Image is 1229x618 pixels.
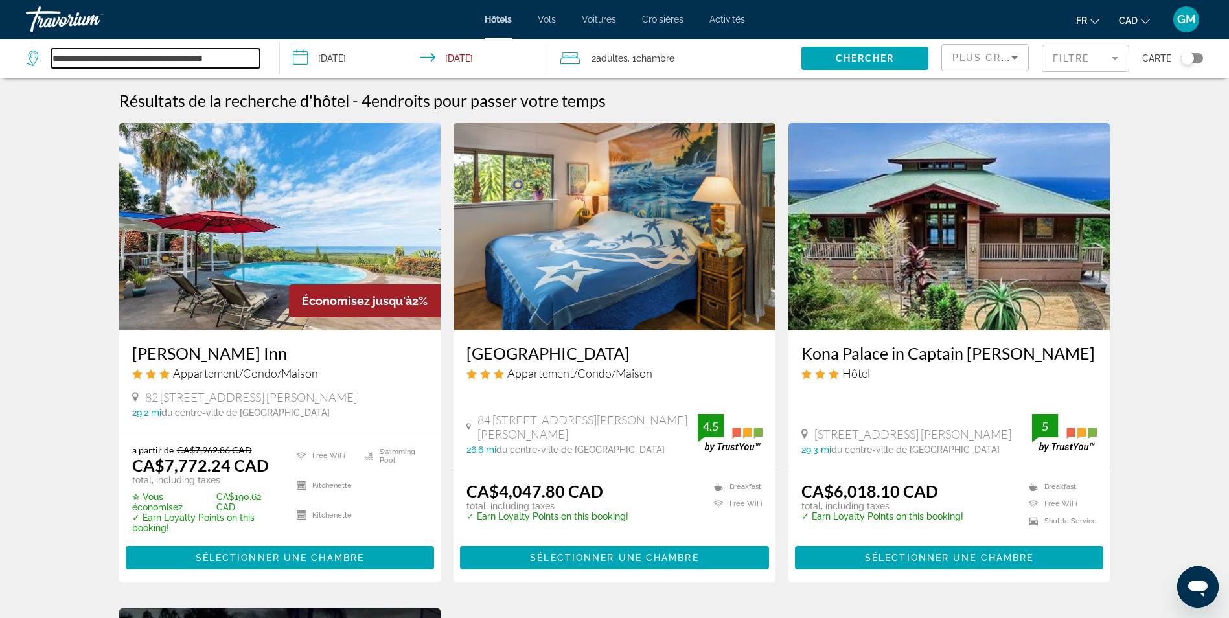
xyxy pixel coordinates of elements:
span: Chambre [636,53,674,63]
span: du centre-ville de [GEOGRAPHIC_DATA] [496,444,665,455]
a: Sélectionner une chambre [460,549,769,563]
button: Sélectionner une chambre [795,546,1104,569]
button: Sélectionner une chambre [460,546,769,569]
div: 2% [289,284,441,317]
button: Change currency [1119,11,1150,30]
a: Hôtels [485,14,512,25]
span: Sélectionner une chambre [530,553,698,563]
img: trustyou-badge.svg [698,414,763,452]
p: CA$190.62 CAD [132,492,281,512]
span: endroits pour passer votre temps [371,91,606,110]
p: ✓ Earn Loyalty Points on this booking! [466,511,628,521]
li: Breakfast [1022,481,1097,492]
li: Swimming Pool [359,444,428,468]
h2: 4 [362,91,606,110]
del: CA$7,962.86 CAD [177,444,252,455]
div: 3 star Hotel [801,366,1097,380]
button: Check-in date: Dec 2, 2025 Check-out date: Dec 15, 2025 [280,39,547,78]
span: Chercher [836,53,895,63]
span: - [352,91,358,110]
ins: CA$7,772.24 CAD [132,455,269,475]
h1: Résultats de la recherche d'hôtel [119,91,349,110]
span: du centre-ville de [GEOGRAPHIC_DATA] [161,407,330,418]
mat-select: Sort by [952,50,1018,65]
li: Kitchenette [290,503,359,527]
span: Carte [1142,49,1171,67]
button: Travelers: 2 adults, 0 children [547,39,801,78]
div: 4.5 [698,418,724,434]
span: 26.6 mi [466,444,496,455]
p: ✓ Earn Loyalty Points on this booking! [132,512,281,533]
li: Shuttle Service [1022,516,1097,527]
span: 82 [STREET_ADDRESS] [PERSON_NAME] [145,390,357,404]
p: total, including taxes [132,475,281,485]
li: Free WiFi [1022,499,1097,510]
a: Voitures [582,14,616,25]
a: Vols [538,14,556,25]
li: Breakfast [707,481,763,492]
span: Plus grandes économies [952,52,1107,63]
span: , 1 [628,49,674,67]
img: trustyou-badge.svg [1032,414,1097,452]
li: Kitchenette [290,474,359,498]
button: Change language [1076,11,1099,30]
img: Hotel image [119,123,441,330]
span: ✮ Vous économisez [132,492,214,512]
span: 29.3 mi [801,444,831,455]
li: Free WiFi [290,444,359,468]
a: Kona Palace in Captain [PERSON_NAME] [801,343,1097,363]
img: Hotel image [788,123,1110,330]
iframe: Bouton de lancement de la fenêtre de messagerie [1177,566,1219,608]
button: Sélectionner une chambre [126,546,435,569]
ins: CA$4,047.80 CAD [466,481,603,501]
span: Adultes [596,53,628,63]
p: total, including taxes [466,501,628,511]
img: Hotel image [454,123,775,330]
span: GM [1177,13,1196,26]
button: User Menu [1169,6,1203,33]
ins: CA$6,018.10 CAD [801,481,938,501]
span: fr [1076,16,1087,26]
span: Sélectionner une chambre [865,553,1033,563]
div: 3 star Apartment [132,366,428,380]
button: Chercher [801,47,928,70]
span: Sélectionner une chambre [196,553,364,563]
a: Activités [709,14,745,25]
button: Toggle map [1171,52,1203,64]
span: [STREET_ADDRESS] [PERSON_NAME] [814,427,1011,441]
span: 84 [STREET_ADDRESS][PERSON_NAME] [PERSON_NAME] [477,413,697,441]
span: 29.2 mi [132,407,161,418]
span: Appartement/Condo/Maison [507,366,652,380]
span: 2 [592,49,628,67]
a: Sélectionner une chambre [126,549,435,563]
a: Travorium [26,3,155,36]
span: CAD [1119,16,1138,26]
span: Appartement/Condo/Maison [173,366,318,380]
a: Croisières [642,14,683,25]
p: total, including taxes [801,501,963,511]
a: [PERSON_NAME] Inn [132,343,428,363]
button: Filter [1042,44,1129,73]
a: Sélectionner une chambre [795,549,1104,563]
div: 5 [1032,418,1058,434]
div: 3 star Apartment [466,366,763,380]
li: Free WiFi [707,499,763,510]
span: du centre-ville de [GEOGRAPHIC_DATA] [831,444,1000,455]
a: [GEOGRAPHIC_DATA] [466,343,763,363]
span: a partir de [132,444,174,455]
p: ✓ Earn Loyalty Points on this booking! [801,511,963,521]
span: Économisez jusqu'à [302,294,412,308]
span: Hôtel [842,366,870,380]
